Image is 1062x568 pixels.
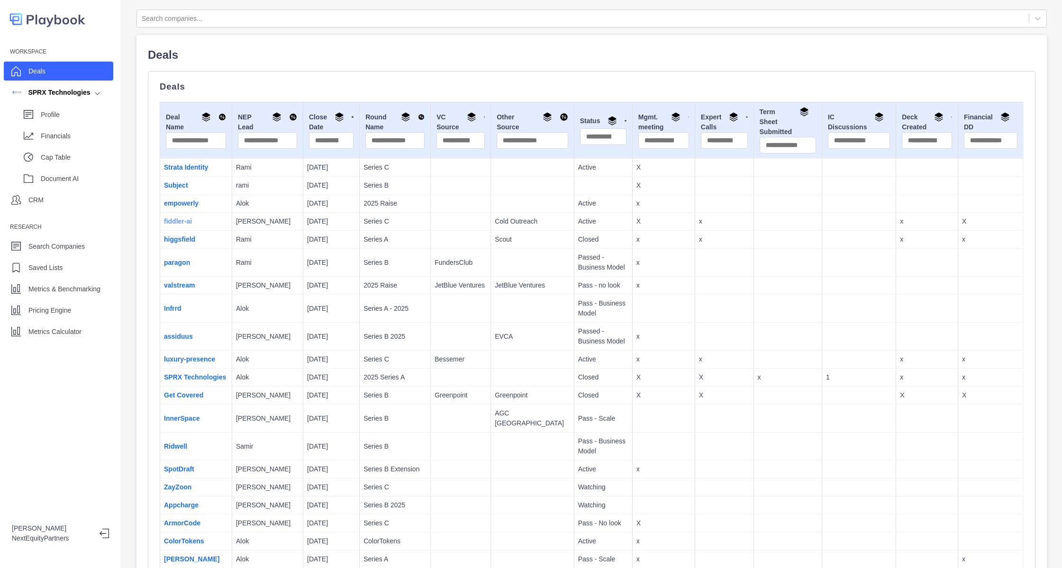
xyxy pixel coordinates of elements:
p: Metrics Calculator [28,327,82,337]
p: Series B [363,180,427,190]
img: Sort [625,116,626,126]
p: Alok [236,304,299,314]
p: Pass - Business Model [578,436,628,456]
p: Alok [236,536,299,546]
p: X [636,180,691,190]
p: AGC [GEOGRAPHIC_DATA] [495,408,570,428]
p: [DATE] [307,518,355,528]
p: x [699,216,750,226]
div: Expert Calls [701,112,748,132]
img: Group By [401,112,410,122]
p: Series B Extension [363,464,427,474]
p: EVCA [495,332,570,342]
p: Greenpoint [495,390,570,400]
img: Group By [729,112,738,122]
p: [DATE] [307,258,355,268]
p: Pricing Engine [28,306,71,316]
img: Group By [608,116,617,126]
p: [PERSON_NAME] [12,523,92,533]
img: logo-colored [9,9,85,29]
p: [DATE] [307,198,355,208]
p: [DATE] [307,216,355,226]
p: JetBlue Ventures [435,280,487,290]
p: Pass - Business Model [578,298,628,318]
p: Deals [28,66,45,76]
p: x [699,234,750,244]
a: valstream [164,281,195,289]
p: Pass - No look [578,518,628,528]
p: 2025 Raise [363,280,427,290]
a: paragon [164,259,190,266]
a: SpotDraft [164,465,194,473]
p: x [962,354,1019,364]
div: SPRX Technologies [12,88,91,98]
div: Financial DD [964,112,1017,132]
p: x [962,372,1019,382]
p: Series A [363,554,427,564]
p: Series A [363,234,427,244]
p: x [962,554,1019,564]
p: Series B [363,442,427,451]
p: Active [578,464,628,474]
p: 1 [826,372,892,382]
p: Watching [578,500,628,510]
p: x [636,258,691,268]
img: Sort [218,112,226,122]
p: [DATE] [307,554,355,564]
p: X [636,162,691,172]
a: Infrrd [164,305,182,312]
p: [PERSON_NAME] [236,518,299,528]
p: x [900,372,954,382]
img: Sort [418,112,425,122]
div: VC Source [436,112,485,132]
p: Metrics & Benchmarking [28,284,100,294]
p: Cold Outreach [495,216,570,226]
img: Group By [799,107,809,117]
p: x [900,234,954,244]
p: x [636,536,691,546]
p: Series C [363,216,427,226]
a: assiduus [164,333,193,340]
p: FundersClub [435,258,487,268]
div: Mgmt. meeting [638,112,689,132]
p: rami [236,180,299,190]
p: Cap Table [41,153,113,162]
p: Financials [41,131,113,141]
div: Term Sheet Submitted [760,107,816,137]
p: [DATE] [307,372,355,382]
img: Group By [543,112,552,122]
p: [DATE] [307,234,355,244]
p: Active [578,162,628,172]
p: Deals [148,46,1035,63]
a: ColorTokens [164,537,204,545]
p: Series B 2025 [363,332,427,342]
p: X [962,216,1019,226]
p: Series B 2025 [363,500,427,510]
img: Group By [671,112,681,122]
p: [DATE] [307,464,355,474]
p: [DATE] [307,414,355,424]
p: x [699,354,750,364]
p: Profile [41,110,113,120]
p: Pass - Scale [578,554,628,564]
p: [DATE] [307,162,355,172]
p: x [636,354,691,364]
img: Sort [951,112,952,122]
p: Active [578,198,628,208]
a: SPRX Technologies [164,373,226,381]
p: Rami [236,234,299,244]
img: Sort [289,112,297,122]
p: X [962,390,1019,400]
p: x [636,234,691,244]
img: Group By [934,112,944,122]
div: Close Date [309,112,354,132]
p: x [900,354,954,364]
p: Active [578,354,628,364]
p: CRM [28,195,44,205]
div: Status [580,116,626,128]
p: Samir [236,442,299,451]
p: Series B [363,258,427,268]
p: X [699,372,750,382]
p: ColorTokens [363,536,427,546]
p: [PERSON_NAME] [236,216,299,226]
